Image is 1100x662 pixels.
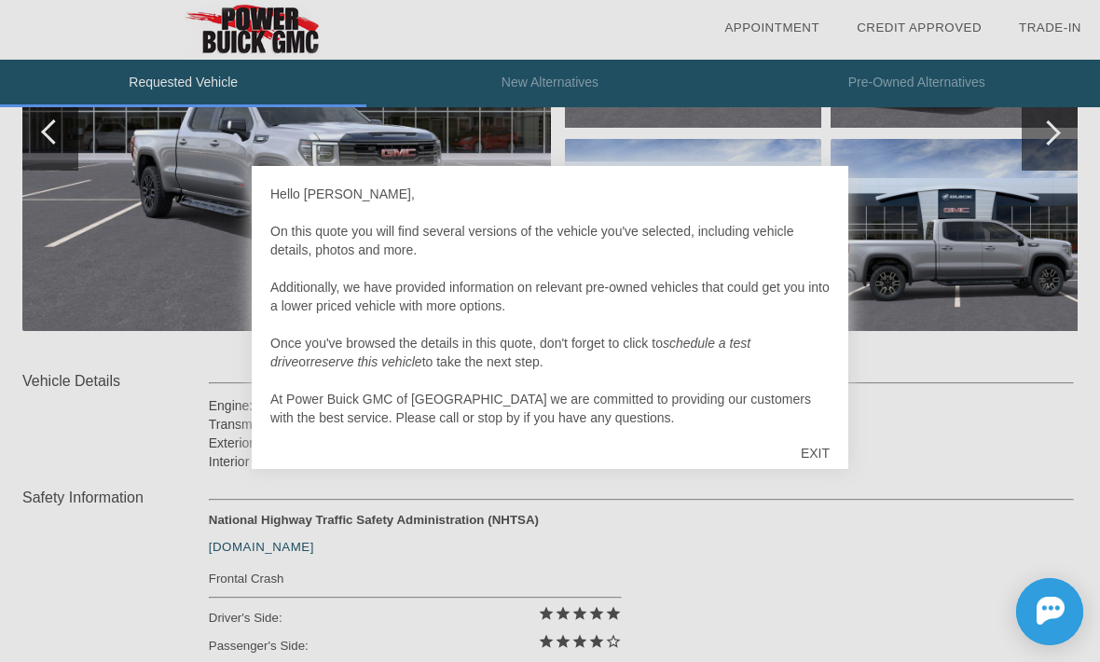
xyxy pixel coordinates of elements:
iframe: Chat Assistance [932,561,1100,662]
a: Credit Approved [857,21,982,34]
div: EXIT [782,425,848,481]
em: reserve this vehicle [310,354,422,369]
div: Hello [PERSON_NAME], On this quote you will find several versions of the vehicle you've selected,... [270,185,830,427]
em: schedule a test drive [270,336,750,369]
a: Appointment [724,21,819,34]
a: Trade-In [1019,21,1081,34]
